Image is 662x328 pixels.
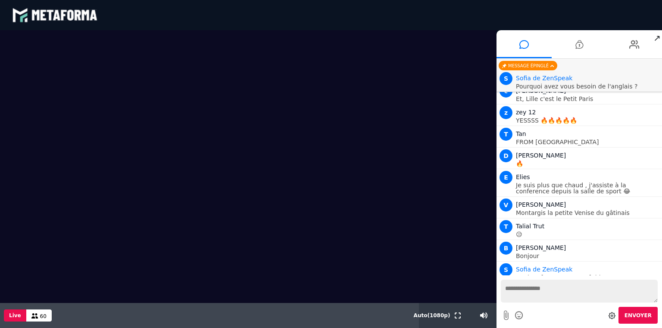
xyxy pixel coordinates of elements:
p: YESSSS 🔥🔥🔥🔥🔥 [516,117,660,123]
span: S [500,263,512,276]
span: Elies [516,173,530,180]
span: 60 [40,313,47,319]
span: ↗ [652,30,662,46]
span: zey 12 [516,109,536,116]
span: T [500,128,512,141]
div: Message épinglé [499,61,557,70]
span: Auto ( 1080 p) [414,312,450,319]
p: FROM [GEOGRAPHIC_DATA] [516,139,660,145]
span: V [500,199,512,211]
span: Envoyer [625,312,652,319]
span: B [500,242,512,255]
span: Talial Trut [516,223,544,230]
span: Modérateur [516,75,572,82]
button: Envoyer [618,307,658,324]
span: T [500,220,512,233]
span: Tan [516,130,526,137]
p: Montargis la petite Venise du gâtinais [516,210,660,216]
span: S [500,72,512,85]
p: Je suis plus que chaud , j'assiste à la conference depuis la salle de sport 😂 [516,182,660,194]
p: 🔥 [516,161,660,167]
p: Bonjour [PERSON_NAME], bienvenue ! [516,274,660,281]
button: Auto(1080p) [412,303,452,328]
button: Live [4,309,26,322]
span: [PERSON_NAME] [516,244,566,251]
span: E [500,171,512,184]
p: 😥 [516,231,660,237]
span: [PERSON_NAME] [516,152,566,159]
span: z [500,106,512,119]
span: Modérateur [516,266,572,273]
span: D [500,149,512,162]
p: Et, Lille c'est le Petit Paris [516,96,660,102]
span: [PERSON_NAME] [516,201,566,208]
p: Bonjour [516,253,660,259]
p: Pourquoi avez vous besoin de l'anglais ? [516,83,660,89]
